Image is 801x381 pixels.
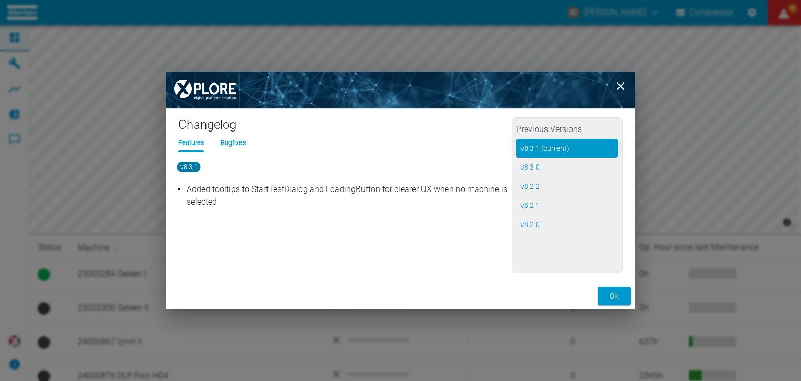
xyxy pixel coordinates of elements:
button: v8.2.0 [516,215,618,234]
button: close [610,76,631,97]
h2: Previous Versions [516,122,618,139]
span: v8.3.1 [177,162,201,172]
button: v8.2.2 [516,177,618,196]
img: background image [166,72,635,108]
img: XPLORE Logo [166,72,244,108]
li: Features [178,138,204,148]
button: v8.2.1 [516,196,618,215]
p: Added tooltips to StartTestDialog and LoadingButton for clearer UX when no machine is selected [187,183,508,208]
button: v8.3.0 [516,158,618,177]
h1: Changelog [178,117,512,138]
li: Bugfixes [221,138,246,148]
button: ok [598,287,631,306]
button: v8.3.1 (current) [516,139,618,158]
